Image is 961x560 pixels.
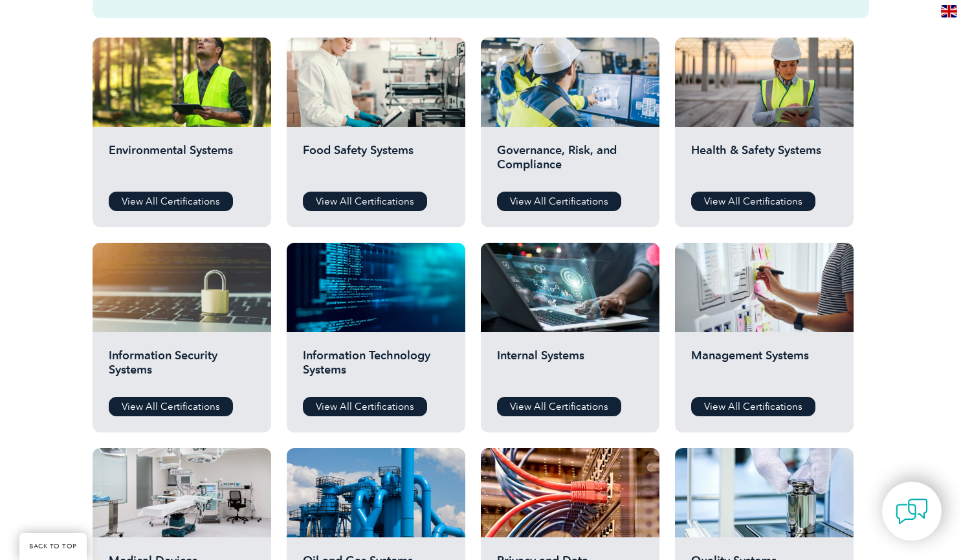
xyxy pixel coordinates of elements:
h2: Information Security Systems [109,348,255,387]
a: View All Certifications [303,397,427,416]
h2: Information Technology Systems [303,348,449,387]
a: View All Certifications [109,192,233,211]
h2: Environmental Systems [109,143,255,182]
a: View All Certifications [303,192,427,211]
h2: Management Systems [691,348,837,387]
h2: Food Safety Systems [303,143,449,182]
img: en [941,5,957,17]
h2: Health & Safety Systems [691,143,837,182]
a: BACK TO TOP [19,533,87,560]
a: View All Certifications [497,397,621,416]
h2: Governance, Risk, and Compliance [497,143,643,182]
img: contact-chat.png [896,495,928,528]
a: View All Certifications [109,397,233,416]
a: View All Certifications [691,397,815,416]
h2: Internal Systems [497,348,643,387]
a: View All Certifications [691,192,815,211]
a: View All Certifications [497,192,621,211]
